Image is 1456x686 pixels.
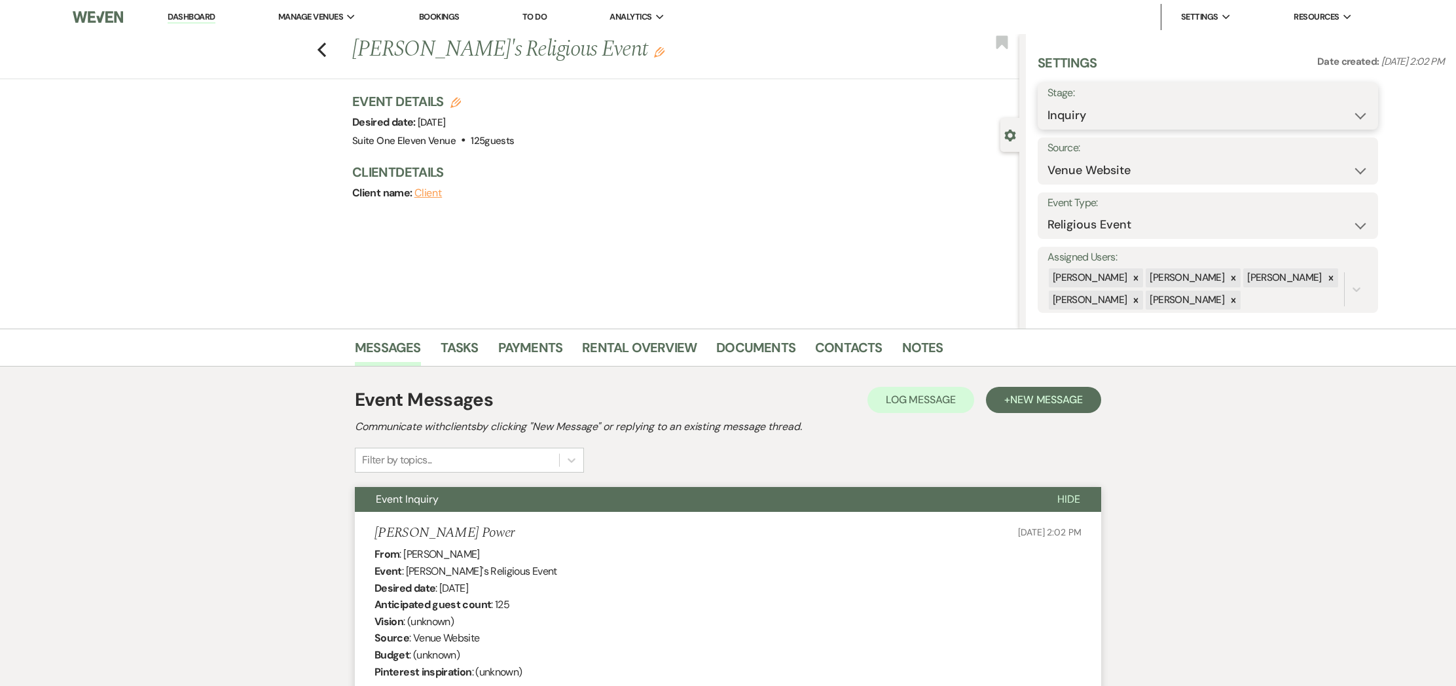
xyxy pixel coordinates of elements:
[522,11,547,22] a: To Do
[1181,10,1218,24] span: Settings
[355,337,421,366] a: Messages
[1049,268,1129,287] div: [PERSON_NAME]
[1018,526,1082,538] span: [DATE] 2:02 PM
[374,665,472,679] b: Pinterest inspiration
[654,46,664,58] button: Edit
[352,92,515,111] h3: Event Details
[441,337,479,366] a: Tasks
[278,10,343,24] span: Manage Venues
[1381,55,1444,68] span: [DATE] 2:02 PM
[1038,54,1097,82] h3: Settings
[374,648,409,662] b: Budget
[498,337,563,366] a: Payments
[352,163,1006,181] h3: Client Details
[1049,291,1129,310] div: [PERSON_NAME]
[355,386,493,414] h1: Event Messages
[374,547,399,561] b: From
[867,387,974,413] button: Log Message
[352,34,881,65] h1: [PERSON_NAME]'s Religious Event
[352,186,414,200] span: Client name:
[355,419,1101,435] h2: Communicate with clients by clicking "New Message" or replying to an existing message thread.
[1036,487,1101,512] button: Hide
[1057,492,1080,506] span: Hide
[902,337,943,366] a: Notes
[374,525,514,541] h5: [PERSON_NAME] Power
[716,337,795,366] a: Documents
[1010,393,1083,406] span: New Message
[374,598,491,611] b: Anticipated guest count
[1317,55,1381,68] span: Date created:
[352,134,456,147] span: Suite One Eleven Venue
[582,337,697,366] a: Rental Overview
[414,188,443,198] button: Client
[1047,139,1368,158] label: Source:
[986,387,1101,413] button: +New Message
[471,134,514,147] span: 125 guests
[886,393,956,406] span: Log Message
[352,115,418,129] span: Desired date:
[374,615,403,628] b: Vision
[610,10,651,24] span: Analytics
[418,116,445,129] span: [DATE]
[374,631,409,645] b: Source
[1047,194,1368,213] label: Event Type:
[362,452,432,468] div: Filter by topics...
[376,492,439,506] span: Event Inquiry
[1294,10,1339,24] span: Resources
[1146,291,1226,310] div: [PERSON_NAME]
[1047,248,1368,267] label: Assigned Users:
[419,11,460,22] a: Bookings
[1146,268,1226,287] div: [PERSON_NAME]
[1243,268,1324,287] div: [PERSON_NAME]
[168,11,215,24] a: Dashboard
[73,3,123,31] img: Weven Logo
[1004,128,1016,141] button: Close lead details
[1047,84,1368,103] label: Stage:
[815,337,883,366] a: Contacts
[374,564,402,578] b: Event
[374,581,435,595] b: Desired date
[355,487,1036,512] button: Event Inquiry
